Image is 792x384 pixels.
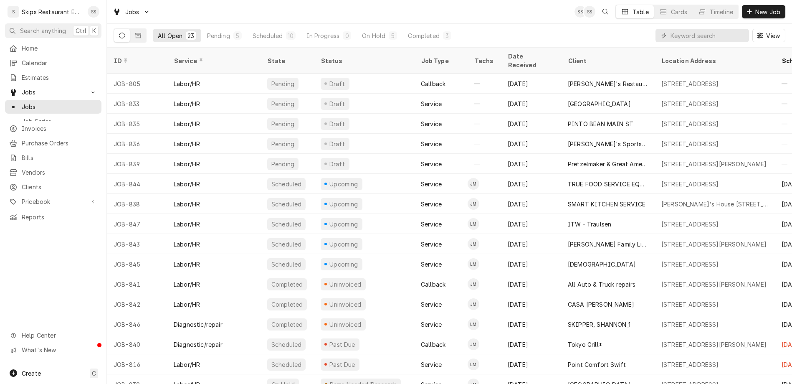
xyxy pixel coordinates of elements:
[468,94,501,114] div: —
[661,320,719,329] div: [STREET_ADDRESS]
[88,6,99,18] div: SS
[271,240,302,249] div: Scheduled
[5,180,101,194] a: Clients
[421,240,442,249] div: Service
[501,74,561,94] div: [DATE]
[174,180,200,188] div: Labor/HR
[710,8,733,16] div: Timeline
[568,260,636,269] div: [DEMOGRAPHIC_DATA]
[235,31,240,40] div: 5
[271,340,302,349] div: Scheduled
[764,31,782,40] span: View
[174,120,200,128] div: Labor/HR
[742,5,785,18] button: New Job
[468,218,479,230] div: Longino Monroe's Avatar
[22,58,97,67] span: Calendar
[568,99,631,108] div: [GEOGRAPHIC_DATA]
[661,79,719,88] div: [STREET_ADDRESS]
[107,254,167,274] div: JOB-845
[5,100,101,114] a: Jobs
[661,280,767,289] div: [STREET_ADDRESS][PERSON_NAME]
[8,6,19,18] div: S
[22,153,97,162] span: Bills
[22,331,96,340] span: Help Center
[329,340,357,349] div: Past Due
[501,134,561,154] div: [DATE]
[329,360,357,369] div: Past Due
[468,198,479,210] div: Jason Marroquin's Avatar
[329,200,359,209] div: Upcoming
[271,220,302,229] div: Scheduled
[421,200,442,209] div: Service
[306,31,340,40] div: In Progress
[174,280,200,289] div: Labor/HR
[568,120,633,128] div: PINTO BEAN MAIN ST
[468,218,479,230] div: LM
[468,74,501,94] div: —
[408,31,439,40] div: Completed
[174,99,200,108] div: Labor/HR
[468,258,479,270] div: LM
[661,340,767,349] div: [STREET_ADDRESS][PERSON_NAME]
[107,194,167,214] div: JOB-838
[754,8,782,16] span: New Job
[508,52,553,69] div: Date Received
[661,180,719,188] div: [STREET_ADDRESS]
[271,140,295,148] div: Pending
[501,354,561,374] div: [DATE]
[468,178,479,190] div: Jason Marroquin's Avatar
[501,94,561,114] div: [DATE]
[468,318,479,330] div: LM
[22,117,97,126] span: Job Series
[271,160,295,168] div: Pending
[421,340,445,349] div: Callback
[568,300,634,309] div: CASA [PERSON_NAME]
[107,74,167,94] div: JOB-805
[267,56,307,65] div: State
[271,200,302,209] div: Scheduled
[22,102,97,111] span: Jobs
[661,260,719,269] div: [STREET_ADDRESS]
[114,56,159,65] div: ID
[5,114,101,128] a: Job Series
[158,31,182,40] div: All Open
[501,274,561,294] div: [DATE]
[661,99,719,108] div: [STREET_ADDRESS]
[174,320,223,329] div: Diagnostic/repair
[5,328,101,342] a: Go to Help Center
[328,79,346,88] div: Draft
[271,99,295,108] div: Pending
[474,56,494,65] div: Techs
[174,260,200,269] div: Labor/HR
[109,5,154,19] a: Go to Jobs
[22,213,97,221] span: Reports
[468,238,479,250] div: Jason Marroquin's Avatar
[421,79,445,88] div: Callback
[329,300,362,309] div: Uninvoiced
[22,88,85,97] span: Jobs
[22,139,97,147] span: Purchase Orders
[421,120,442,128] div: Service
[468,298,479,310] div: Jason Marroquin's Avatar
[501,334,561,354] div: [DATE]
[107,134,167,154] div: JOB-836
[468,359,479,370] div: LM
[599,5,612,18] button: Open search
[661,220,719,229] div: [STREET_ADDRESS]
[584,6,595,18] div: Shan Skipper's Avatar
[390,31,395,40] div: 5
[421,360,442,369] div: Service
[174,240,200,249] div: Labor/HR
[421,160,442,168] div: Service
[22,73,97,82] span: Estimates
[174,360,200,369] div: Labor/HR
[5,210,101,224] a: Reports
[76,26,86,35] span: Ctrl
[88,6,99,18] div: Shan Skipper's Avatar
[568,340,602,349] div: Tokyo Grill*
[661,56,767,65] div: Location Address
[661,160,767,168] div: [STREET_ADDRESS][PERSON_NAME]
[92,369,96,378] span: C
[329,240,359,249] div: Upcoming
[174,56,252,65] div: Service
